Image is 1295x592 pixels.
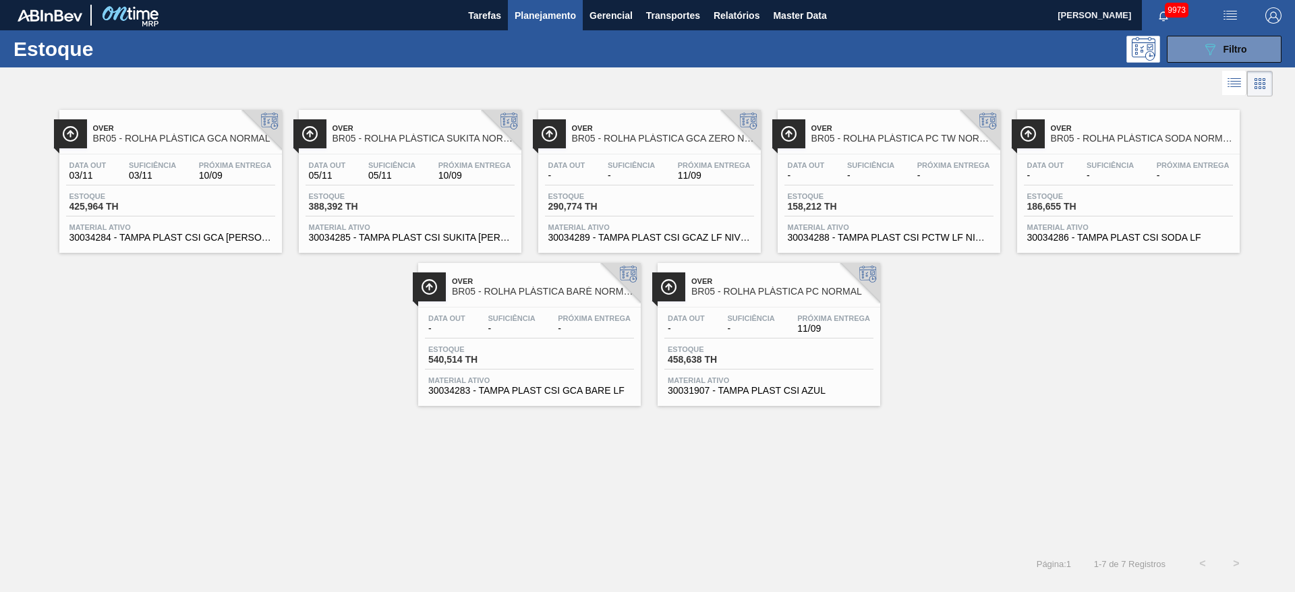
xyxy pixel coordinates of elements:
[668,386,870,396] span: 30031907 - TAMPA PLAST CSI AZUL
[788,233,990,243] span: 30034288 - TAMPA PLAST CSI PCTW LF NIV24
[572,124,754,132] span: Over
[199,171,272,181] span: 10/09
[1027,192,1122,200] span: Estoque
[548,202,643,212] span: 290,774 TH
[18,9,82,22] img: TNhmsLtSVTkK8tSr43FrP2fwEKptu5GPRR3wAAAABJRU5ErkJggg==
[668,345,762,353] span: Estoque
[691,287,873,297] span: BR05 - ROLHA PLÁSTICA PC NORMAL
[129,161,176,169] span: Suficiência
[548,161,585,169] span: Data out
[309,233,511,243] span: 30034285 - TAMPA PLAST CSI SUKITA VERD LF
[93,134,275,144] span: BR05 - ROLHA PLÁSTICA GCA NORMAL
[788,223,990,231] span: Material ativo
[428,324,465,334] span: -
[49,100,289,253] a: ÍconeOverBR05 - ROLHA PLÁSTICA GCA NORMALData out03/11Suficiência03/11Próxima Entrega10/09Estoque...
[768,100,1007,253] a: ÍconeOverBR05 - ROLHA PLÁSTICA PC TW NORMALData out-Suficiência-Próxima Entrega-Estoque158,212 TH...
[572,134,754,144] span: BR05 - ROLHA PLÁSTICA GCA ZERO NORMAL
[691,277,873,285] span: Over
[558,324,631,334] span: -
[548,223,751,231] span: Material ativo
[917,161,990,169] span: Próxima Entrega
[773,7,826,24] span: Master Data
[421,278,438,295] img: Ícone
[660,278,677,295] img: Ícone
[668,314,705,322] span: Data out
[847,161,894,169] span: Suficiência
[548,192,643,200] span: Estoque
[1027,161,1064,169] span: Data out
[515,7,576,24] span: Planejamento
[608,171,655,181] span: -
[797,324,870,334] span: 11/09
[788,161,825,169] span: Data out
[69,192,164,200] span: Estoque
[1222,71,1247,96] div: Visão em Lista
[1027,233,1230,243] span: 30034286 - TAMPA PLAST CSI SODA LF
[541,125,558,142] img: Ícone
[1020,125,1037,142] img: Ícone
[1224,44,1247,55] span: Filtro
[428,376,631,384] span: Material ativo
[1027,202,1122,212] span: 186,655 TH
[714,7,759,24] span: Relatórios
[668,355,762,365] span: 458,638 TH
[917,171,990,181] span: -
[608,161,655,169] span: Suficiência
[309,202,403,212] span: 388,392 TH
[1007,100,1246,253] a: ÍconeOverBR05 - ROLHA PLÁSTICA SODA NORMALData out-Suficiência-Próxima Entrega-Estoque186,655 THM...
[62,125,79,142] img: Ícone
[1027,171,1064,181] span: -
[847,171,894,181] span: -
[1247,71,1273,96] div: Visão em Cards
[1142,6,1185,25] button: Notificações
[797,314,870,322] span: Próxima Entrega
[1165,3,1188,18] span: 9973
[69,202,164,212] span: 425,964 TH
[69,233,272,243] span: 30034284 - TAMPA PLAST CSI GCA VERM LF
[468,7,501,24] span: Tarefas
[428,355,523,365] span: 540,514 TH
[93,124,275,132] span: Over
[69,161,107,169] span: Data out
[1087,161,1134,169] span: Suficiência
[1126,36,1160,63] div: Pogramando: nenhum usuário selecionado
[1265,7,1282,24] img: Logout
[811,124,994,132] span: Over
[452,277,634,285] span: Over
[428,345,523,353] span: Estoque
[727,314,774,322] span: Suficiência
[333,134,515,144] span: BR05 - ROLHA PLÁSTICA SUKITA NORMAL
[1037,559,1071,569] span: Página : 1
[452,287,634,297] span: BR05 - ROLHA PLÁSTICA BARÉ NORMAL
[788,192,882,200] span: Estoque
[309,171,346,181] span: 05/11
[488,324,535,334] span: -
[647,253,887,406] a: ÍconeOverBR05 - ROLHA PLÁSTICA PC NORMALData out-Suficiência-Próxima Entrega11/09Estoque458,638 T...
[408,253,647,406] a: ÍconeOverBR05 - ROLHA PLÁSTICA BARÉ NORMALData out-Suficiência-Próxima Entrega-Estoque540,514 THM...
[13,41,215,57] h1: Estoque
[668,324,705,334] span: -
[1186,547,1219,581] button: <
[780,125,797,142] img: Ícone
[548,171,585,181] span: -
[1027,223,1230,231] span: Material ativo
[438,171,511,181] span: 10/09
[558,314,631,322] span: Próxima Entrega
[646,7,700,24] span: Transportes
[1051,124,1233,132] span: Over
[309,223,511,231] span: Material ativo
[1157,161,1230,169] span: Próxima Entrega
[368,161,415,169] span: Suficiência
[668,376,870,384] span: Material ativo
[428,386,631,396] span: 30034283 - TAMPA PLAST CSI GCA BARE LF
[1087,171,1134,181] span: -
[309,161,346,169] span: Data out
[548,233,751,243] span: 30034289 - TAMPA PLAST CSI GCAZ LF NIV24
[69,223,272,231] span: Material ativo
[289,100,528,253] a: ÍconeOverBR05 - ROLHA PLÁSTICA SUKITA NORMALData out05/11Suficiência05/11Próxima Entrega10/09Esto...
[129,171,176,181] span: 03/11
[333,124,515,132] span: Over
[1091,559,1165,569] span: 1 - 7 de 7 Registros
[438,161,511,169] span: Próxima Entrega
[69,171,107,181] span: 03/11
